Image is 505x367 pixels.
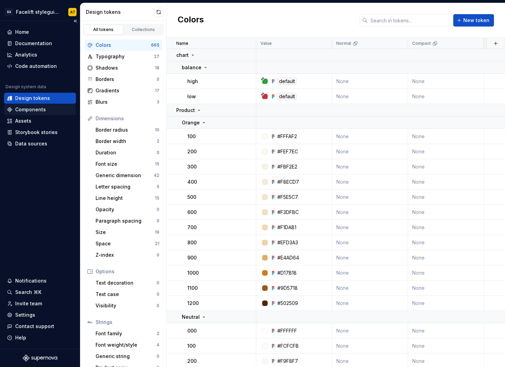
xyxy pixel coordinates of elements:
[187,269,199,276] p: 1000
[157,218,159,224] div: 0
[157,184,159,190] div: 5
[408,323,484,338] td: None
[96,149,157,156] div: Duration
[96,138,157,145] div: Border width
[85,40,162,51] a: Colors665
[408,235,484,250] td: None
[408,89,484,104] td: None
[93,147,162,158] a: Duration0
[1,4,79,19] button: SXFacelift styleguideAT
[85,85,162,96] a: Gradients17
[96,268,159,275] div: Options
[96,99,157,105] div: Blurs
[4,332,76,343] button: Help
[412,41,431,46] p: Compact
[277,300,298,307] div: #502509
[187,179,197,185] p: 400
[277,148,298,155] div: #FEF7EC
[260,41,272,46] p: Value
[93,181,162,192] a: Letter spacing5
[85,96,162,108] a: Blurs3
[187,239,197,246] p: 800
[96,240,155,247] div: Space
[93,328,162,339] a: Font family2
[277,239,298,246] div: #EFD3A3
[85,51,162,62] a: Typography27
[70,16,80,26] button: Collapse sidebar
[96,319,159,326] div: Strings
[408,174,484,190] td: None
[15,140,47,147] div: Data sources
[408,129,484,144] td: None
[277,254,299,261] div: #E4AD64
[96,64,155,71] div: Shadows
[408,338,484,354] td: None
[187,194,196,201] p: 500
[96,217,157,224] div: Paragraph spacing
[176,107,195,114] p: Product
[15,129,58,136] div: Storybook stories
[277,133,297,140] div: #FFFAF2
[187,93,196,100] p: low
[157,280,159,286] div: 0
[155,88,159,93] div: 17
[277,269,297,276] div: #D17B18
[453,14,494,27] button: New token
[93,300,162,311] a: Visibility0
[368,14,449,27] input: Search in tokens...
[277,163,297,170] div: #FBF2E2
[86,27,121,32] div: All tokens
[182,64,201,71] p: balance
[187,300,199,307] p: 1200
[15,277,47,284] div: Notifications
[96,302,157,309] div: Visibility
[93,204,162,215] a: Opacity0
[187,133,196,140] p: 100
[155,230,159,235] div: 19
[187,343,196,349] p: 100
[93,159,162,170] a: Font size15
[15,312,35,318] div: Settings
[332,129,408,144] td: None
[4,115,76,126] a: Assets
[96,161,155,167] div: Font size
[332,174,408,190] td: None
[176,41,188,46] p: Name
[332,281,408,296] td: None
[96,172,154,179] div: Generic dimension
[96,76,157,83] div: Borders
[15,106,46,113] div: Components
[85,62,162,73] a: Shadows18
[155,195,159,201] div: 15
[332,159,408,174] td: None
[332,265,408,281] td: None
[93,289,162,300] a: Text case0
[96,53,154,60] div: Typography
[4,27,76,38] a: Home
[4,138,76,149] a: Data sources
[151,42,159,48] div: 665
[96,330,157,337] div: Font family
[332,250,408,265] td: None
[332,144,408,159] td: None
[157,139,159,144] div: 2
[332,89,408,104] td: None
[408,250,484,265] td: None
[4,309,76,320] a: Settings
[93,277,162,288] a: Text decoration0
[15,40,52,47] div: Documentation
[96,126,155,133] div: Border radius
[277,358,298,365] div: #F9F8F7
[182,314,200,320] p: Neutral
[408,74,484,89] td: None
[96,353,157,360] div: Generic string
[93,170,162,181] a: Generic dimension42
[4,321,76,332] button: Contact support
[157,252,159,258] div: 0
[15,63,57,70] div: Code automation
[157,77,159,82] div: 0
[4,61,76,72] a: Code automation
[277,209,299,216] div: #F3DFBC
[15,29,29,35] div: Home
[336,41,351,46] p: Normal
